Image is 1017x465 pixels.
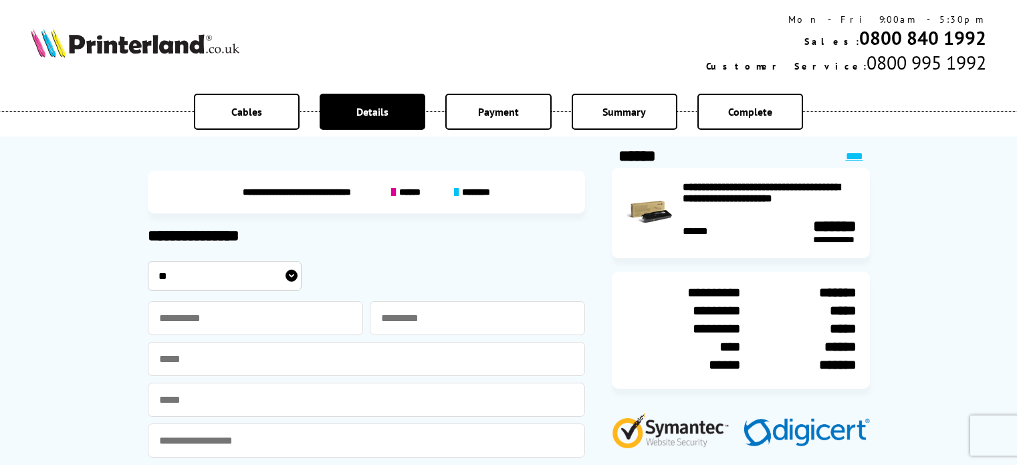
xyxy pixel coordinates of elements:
span: Customer Service: [706,60,867,72]
span: Sales: [804,35,859,48]
span: Cables [231,105,262,118]
div: Mon - Fri 9:00am - 5:30pm [706,13,986,25]
span: Complete [728,105,772,118]
span: Payment [478,105,519,118]
img: Printerland Logo [31,28,239,58]
span: Summary [602,105,646,118]
span: Details [356,105,388,118]
a: 0800 840 1992 [859,25,986,50]
span: 0800 995 1992 [867,50,986,75]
